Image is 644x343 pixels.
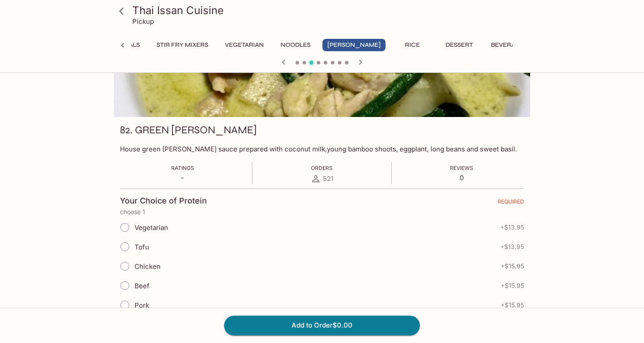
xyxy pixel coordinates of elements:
span: Pork [135,301,149,309]
span: Vegetarian [135,223,168,232]
span: + $15.95 [501,263,524,270]
span: Chicken [135,262,161,271]
span: Tofu [135,243,149,251]
p: House green [PERSON_NAME] sauce prepared with coconut milk,young bamboo shoots, eggplant, long be... [120,145,524,153]
span: Ratings [171,165,194,171]
h4: Your Choice of Protein [120,196,207,206]
span: + $15.95 [501,302,524,309]
button: Vegetarian [220,39,269,51]
p: - [171,173,194,182]
button: Dessert [439,39,479,51]
button: [PERSON_NAME] [322,39,386,51]
span: Reviews [450,165,473,171]
p: Pickup [132,17,154,26]
span: + $15.95 [501,282,524,289]
span: + $13.95 [500,243,524,250]
h3: Thai Issan Cuisine [132,4,527,17]
span: Orders [311,165,333,171]
button: Stir Fry Mixers [152,39,213,51]
h3: 82. GREEN [PERSON_NAME] [120,123,257,137]
span: REQUIRED [498,198,524,208]
button: Beverages [486,39,532,51]
button: Rice [393,39,432,51]
span: 521 [323,174,333,183]
button: Add to Order$0.00 [224,316,420,335]
span: Beef [135,282,150,290]
p: choose 1 [120,208,524,215]
button: Noodles [276,39,315,51]
p: 0 [450,173,473,182]
span: + $13.95 [500,224,524,231]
